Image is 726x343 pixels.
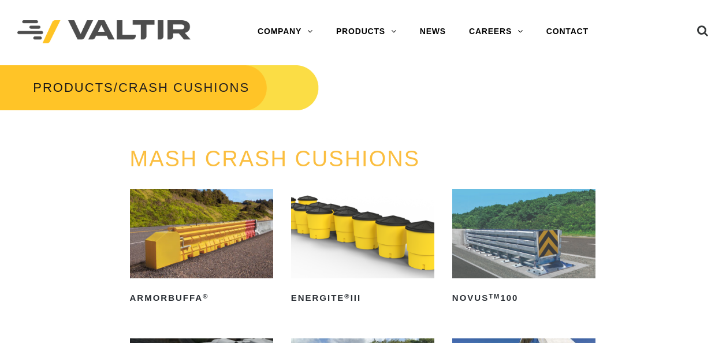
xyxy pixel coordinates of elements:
a: CONTACT [535,20,600,43]
h2: ArmorBuffa [130,289,273,307]
a: CAREERS [457,20,535,43]
a: NEWS [408,20,457,43]
a: PRODUCTS [325,20,408,43]
a: MASH CRASH CUSHIONS [130,147,420,171]
a: NOVUSTM100 [452,189,595,307]
sup: TM [489,293,500,300]
span: CRASH CUSHIONS [118,80,250,95]
sup: ® [344,293,350,300]
h2: ENERGITE III [291,289,434,307]
a: PRODUCTS [33,80,113,95]
a: COMPANY [246,20,325,43]
h2: NOVUS 100 [452,289,595,307]
a: ArmorBuffa® [130,189,273,307]
a: ENERGITE®III [291,189,434,307]
img: Valtir [17,20,191,44]
sup: ® [203,293,209,300]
